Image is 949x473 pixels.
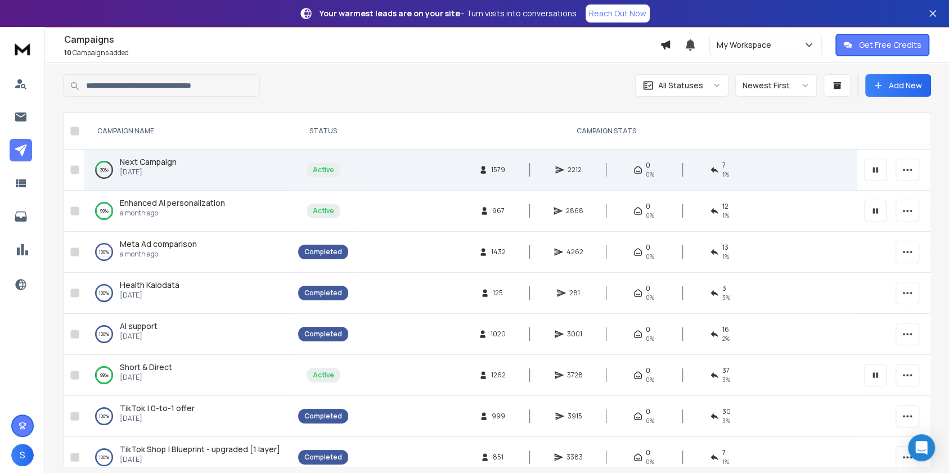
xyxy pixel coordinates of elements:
span: 1432 [491,247,506,256]
span: 0% [646,375,654,384]
p: 99 % [100,370,109,381]
span: 3915 [568,412,582,421]
button: S [11,444,34,466]
th: CAMPAIGN STATS [355,113,857,150]
span: 967 [492,206,505,215]
span: 4262 [566,247,583,256]
span: 2212 [568,165,582,174]
p: My Workspace [717,39,776,51]
td: 100%TikTok | 0-to-1 offer[DATE] [84,396,291,437]
a: Next Campaign [120,156,177,168]
span: 0% [646,252,654,261]
div: Completed [304,453,342,462]
button: Add New [865,74,931,97]
span: 30 [722,407,731,416]
span: 0 [646,407,650,416]
div: Completed [304,412,342,421]
span: 37 [722,366,730,375]
span: AI support [120,321,158,331]
p: 100 % [99,246,109,258]
span: 3 % [722,416,730,425]
button: Get Free Credits [835,34,929,56]
td: 99%Short & Direct[DATE] [84,355,291,396]
span: 3383 [566,453,583,462]
span: 10 [64,48,71,57]
div: Active [313,206,334,215]
span: 0 [646,284,650,293]
span: 1 % [722,170,729,179]
p: a month ago [120,250,197,259]
p: [DATE] [120,373,172,382]
td: 99%Enhanced AI personalizationa month ago [84,191,291,232]
span: 1 % [722,211,729,220]
button: Newest First [735,74,817,97]
span: 0% [646,334,654,343]
span: 0 [646,325,650,334]
p: a month ago [120,209,225,218]
div: Completed [304,289,342,298]
span: 125 [493,289,504,298]
p: All Statuses [658,80,703,91]
span: 1 % [722,457,729,466]
a: Enhanced AI personalization [120,197,225,209]
span: 2868 [566,206,583,215]
a: AI support [120,321,158,332]
td: 100%Meta Ad comparisona month ago [84,232,291,273]
span: 13 [722,243,728,252]
span: Meta Ad comparison [120,238,197,249]
a: Health Kalodata [120,280,179,291]
span: 0 [646,366,650,375]
span: 16 [722,325,729,334]
p: 100 % [99,287,109,299]
span: 999 [492,412,505,421]
span: 1020 [491,330,506,339]
p: Reach Out Now [589,8,646,19]
span: 0% [646,293,654,302]
span: 0 [646,448,650,457]
span: 3 % [722,293,730,302]
span: 1579 [491,165,505,174]
span: Health Kalodata [120,280,179,290]
p: 100 % [99,411,109,422]
p: [DATE] [120,414,195,423]
div: Active [313,165,334,174]
p: 99 % [100,205,109,217]
a: Meta Ad comparison [120,238,197,250]
p: [DATE] [120,168,177,177]
span: 2 % [722,334,730,343]
p: [DATE] [120,455,280,464]
span: 1262 [491,371,506,380]
p: 100 % [99,328,109,340]
span: 0% [646,211,654,220]
span: 0% [646,457,654,466]
a: Short & Direct [120,362,172,373]
span: 0 [646,161,650,170]
span: 0% [646,416,654,425]
div: Completed [304,247,342,256]
span: 3728 [567,371,583,380]
p: Campaigns added [64,48,660,57]
div: Open Intercom Messenger [908,434,935,461]
a: Reach Out Now [586,4,650,22]
td: 30%Next Campaign[DATE] [84,150,291,191]
span: 851 [493,453,504,462]
span: 1 % [722,252,729,261]
span: Enhanced AI personalization [120,197,225,208]
span: 3001 [567,330,582,339]
span: 0 [646,202,650,211]
span: 0 [646,243,650,252]
p: 30 % [100,164,109,175]
span: 3 [722,284,726,293]
th: CAMPAIGN NAME [84,113,291,150]
a: TikTok Shop | Blueprint - upgraded [1 layer] [120,444,280,455]
span: Next Campaign [120,156,177,167]
strong: Your warmest leads are on your site [320,8,460,19]
td: 100%AI support[DATE] [84,314,291,355]
span: 7 [722,448,726,457]
p: 100 % [99,452,109,463]
a: TikTok | 0-to-1 offer [120,403,195,414]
